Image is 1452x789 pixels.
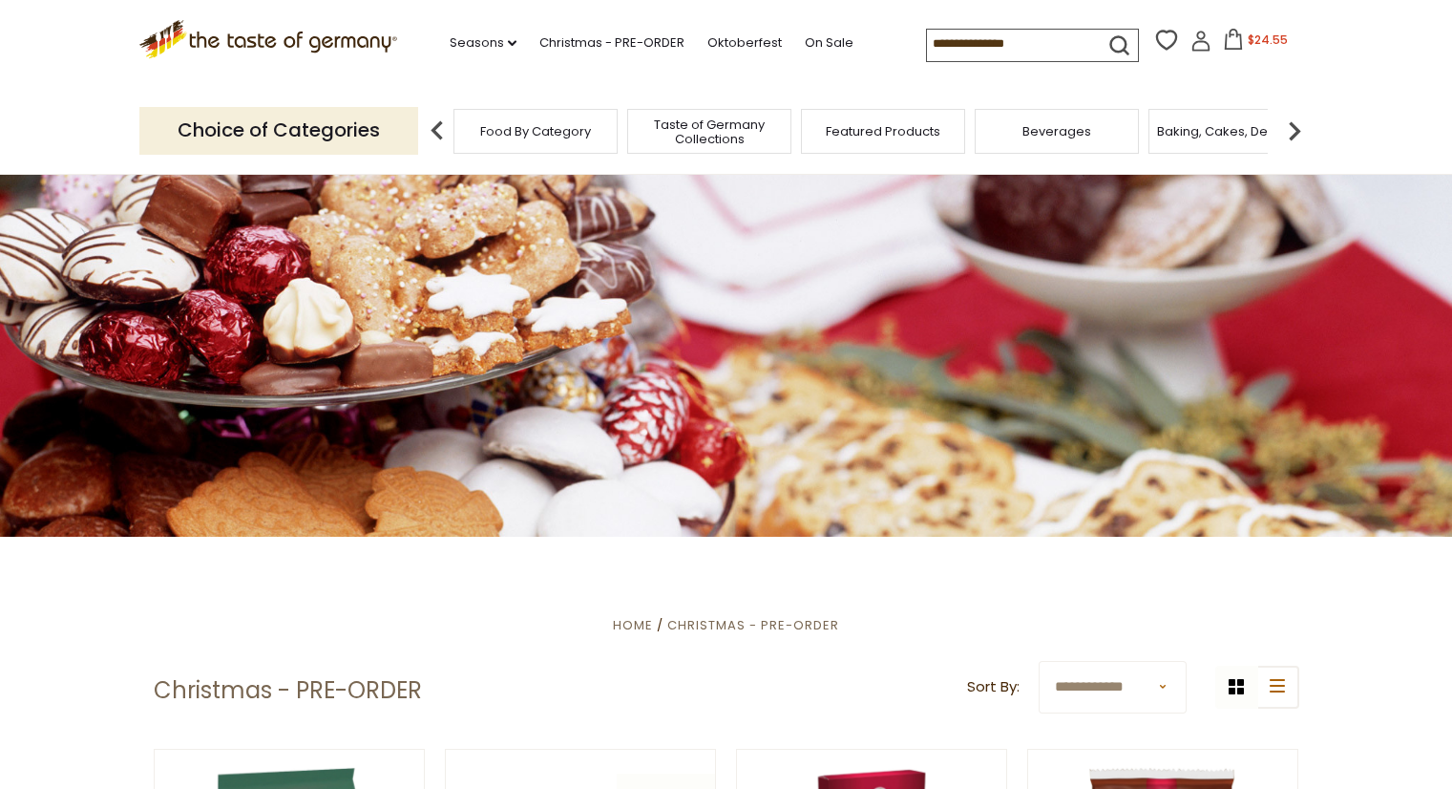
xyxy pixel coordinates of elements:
[1275,112,1314,150] img: next arrow
[450,32,516,53] a: Seasons
[1215,29,1296,57] button: $24.55
[1248,32,1288,48] span: $24.55
[667,616,839,634] a: Christmas - PRE-ORDER
[613,616,653,634] a: Home
[154,676,422,705] h1: Christmas - PRE-ORDER
[633,117,786,146] a: Taste of Germany Collections
[1022,124,1091,139] a: Beverages
[418,112,456,150] img: previous arrow
[480,124,591,139] a: Food By Category
[826,124,940,139] a: Featured Products
[707,32,782,53] a: Oktoberfest
[805,32,853,53] a: On Sale
[1157,124,1305,139] a: Baking, Cakes, Desserts
[539,32,684,53] a: Christmas - PRE-ORDER
[967,675,1020,699] label: Sort By:
[139,107,418,154] p: Choice of Categories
